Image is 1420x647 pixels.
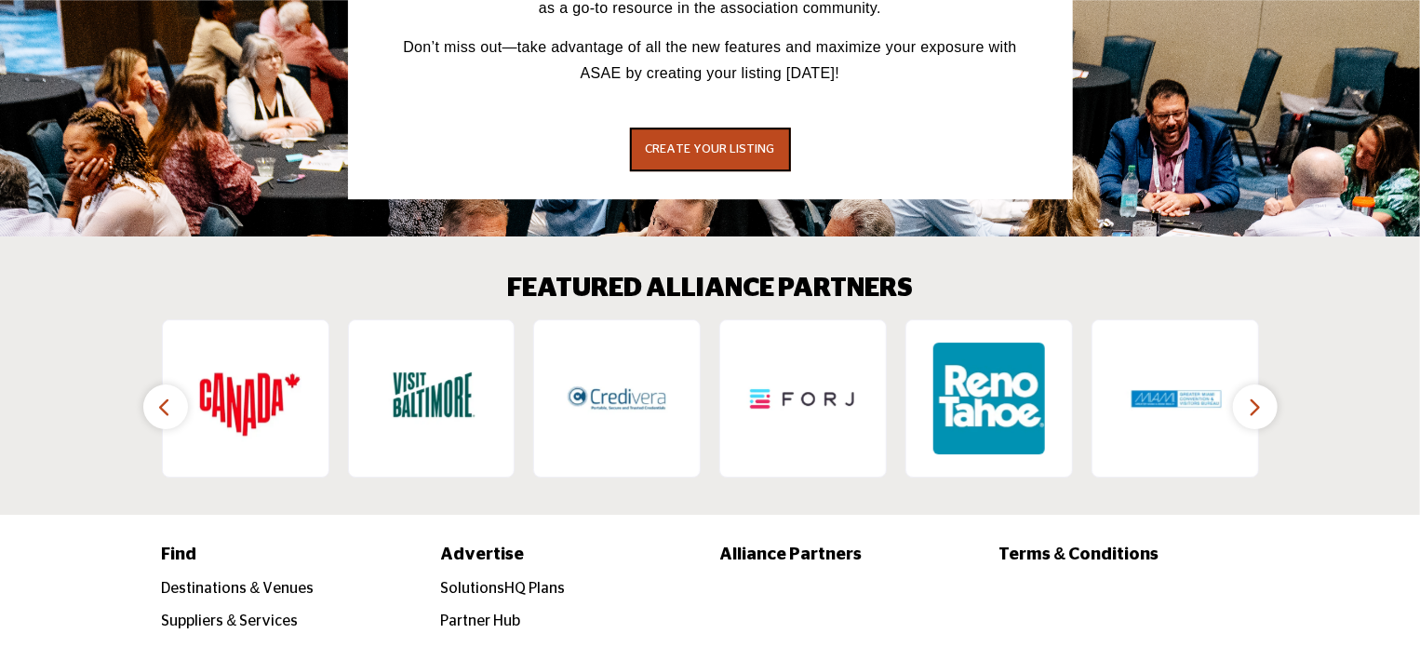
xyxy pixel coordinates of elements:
a: Advertise [441,543,701,568]
img: Visit Baltimore [375,343,487,454]
a: Partner Hub [441,613,521,628]
span: Don’t miss out—take advantage of all the new features and maximize your exposure with ASAE by cre... [403,39,1016,81]
a: Suppliers & Services [162,613,299,628]
span: CREATE YOUR LISTING [646,143,775,155]
img: Reno Tahoe [933,343,1045,454]
img: Greater Miami Convention and Visitors Bureau [1119,343,1231,454]
img: Credivera [561,343,673,454]
img: Forj [747,343,859,454]
a: SolutionsHQ Plans [441,581,566,596]
a: Terms & Conditions [999,543,1259,568]
a: Find [162,543,422,568]
a: Alliance Partners [720,543,980,568]
button: CREATE YOUR LISTING [630,128,791,172]
a: Destinations & Venues [162,581,315,596]
h2: FEATURED ALLIANCE PARTNERS [507,274,913,305]
img: Destination Canada Business Events [190,343,301,454]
